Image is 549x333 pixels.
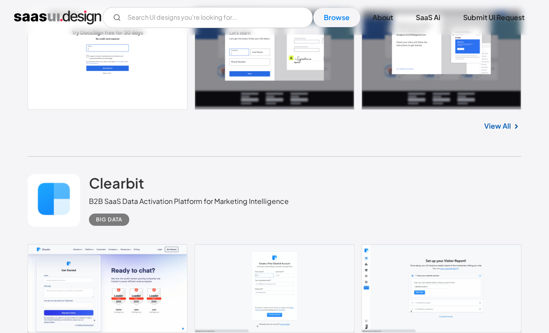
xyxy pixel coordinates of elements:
input: Search UI designs you're looking for... [103,7,313,28]
a: SaaS Ai [405,8,451,27]
a: Submit UI Request [453,8,535,27]
a: home [14,11,101,25]
a: About [362,8,404,27]
div: Big Data [96,214,122,225]
div: B2B SaaS Data Activation Platform for Marketing Intelligence [89,196,289,207]
a: Browse [313,8,360,27]
a: View All [484,121,511,131]
a: Clearbit [89,174,144,196]
form: Email Form [103,7,313,28]
h2: Clearbit [89,174,144,192]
